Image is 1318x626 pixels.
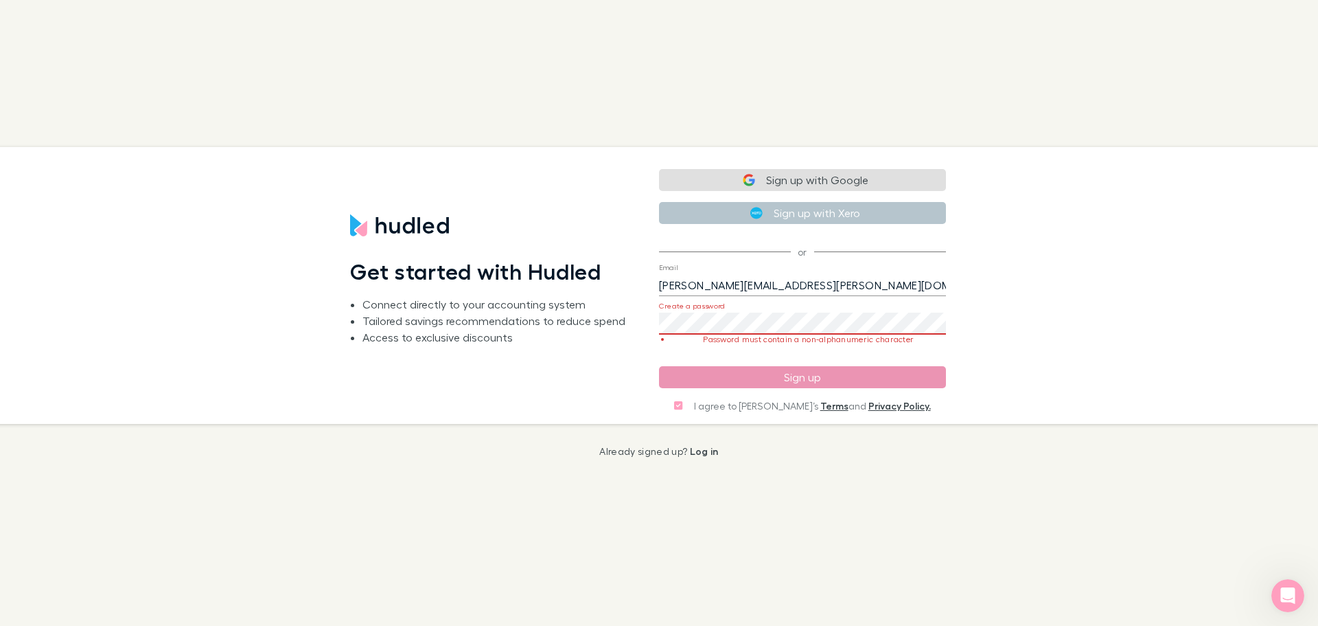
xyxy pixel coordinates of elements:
[362,329,625,346] li: Access to exclusive discounts
[350,258,601,284] h1: Get started with Hudled
[690,445,719,457] a: Log in
[671,335,946,344] li: Password must contain a non-alphanumeric character
[659,262,678,273] label: Email
[599,446,718,457] p: Already signed up?
[743,174,755,186] img: Google logo
[659,202,946,224] button: Sign up with Xero
[868,400,931,412] a: Privacy Policy.
[750,207,763,219] img: Xero's logo
[1271,579,1304,612] iframe: Intercom live chat
[659,366,946,388] button: Sign up
[350,214,449,236] img: Hudled's Logo
[659,169,946,191] button: Sign up with Google
[362,313,625,329] li: Tailored savings recommendations to reduce spend
[362,296,625,313] li: Connect directly to your accounting system
[820,400,848,412] a: Terms
[659,251,946,252] span: or
[659,301,725,311] label: Create a password
[694,399,931,413] span: I agree to [PERSON_NAME]’s and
